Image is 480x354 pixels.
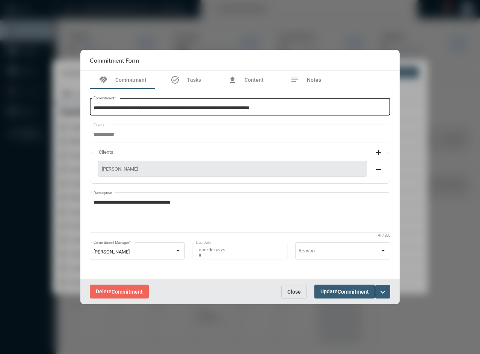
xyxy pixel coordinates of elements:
span: Commitment [115,77,146,83]
mat-icon: notes [290,75,299,84]
mat-icon: remove [374,165,383,174]
span: Update [320,288,369,294]
span: Commitment [338,289,369,295]
h2: Commitment Form [90,57,139,64]
mat-icon: file_upload [228,75,237,84]
mat-icon: task_alt [171,75,180,84]
span: Close [287,289,301,295]
span: Commitment [112,289,143,295]
mat-icon: handshake [99,75,108,84]
button: UpdateCommitment [314,285,375,298]
button: DeleteCommitment [90,285,149,298]
span: Content [245,77,264,83]
mat-icon: add [374,148,383,157]
span: Delete [96,288,143,294]
span: [PERSON_NAME] [102,166,363,172]
mat-hint: 41 / 200 [378,234,390,238]
label: Clients: [95,149,118,155]
mat-icon: expand_more [378,288,387,297]
span: Tasks [187,77,201,83]
span: Notes [307,77,321,83]
button: Close [281,285,307,298]
span: [PERSON_NAME] [94,249,130,255]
